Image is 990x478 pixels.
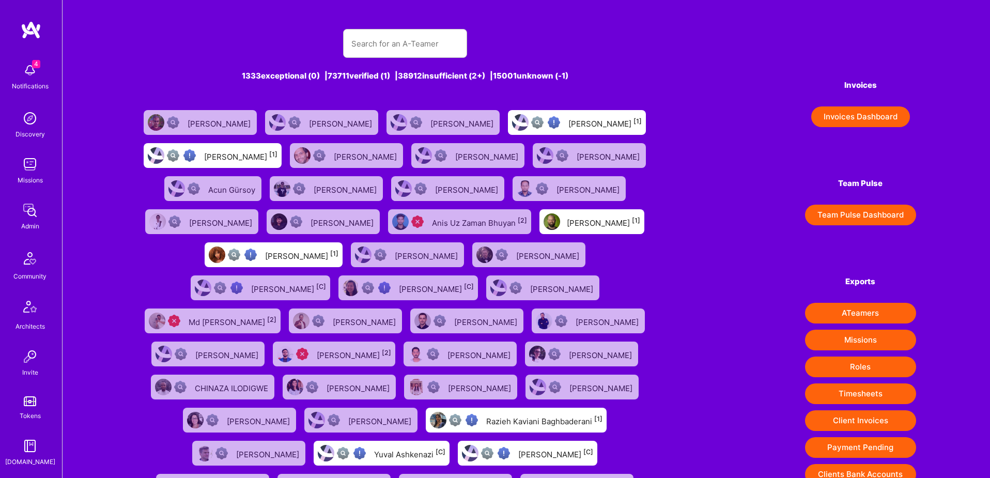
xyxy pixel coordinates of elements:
img: Not Scrubbed [555,315,567,327]
div: [DOMAIN_NAME] [5,456,55,467]
a: User AvatarNot fully vettedHigh Potential UserRazieh Kaviani Baghbaderani[1] [422,404,611,437]
a: User AvatarNot fully vettedHigh Potential User[PERSON_NAME][C] [454,437,601,470]
img: User Avatar [476,246,493,263]
div: [PERSON_NAME] [195,347,260,361]
a: User AvatarNot fully vettedHigh Potential User[PERSON_NAME][C] [334,271,482,304]
button: Client Invoices [805,410,916,431]
img: admin teamwork [20,200,40,221]
div: Architects [16,321,45,332]
a: User AvatarNot Scrubbed[PERSON_NAME] [407,139,529,172]
sup: [1] [269,150,277,158]
img: Invite [20,346,40,367]
img: Not Scrubbed [188,182,200,195]
img: User Avatar [308,412,325,428]
a: User AvatarNot Scrubbed[PERSON_NAME] [266,172,387,205]
a: Team Pulse Dashboard [805,205,916,225]
a: User AvatarNot fully vettedHigh Potential User[PERSON_NAME][1] [504,106,650,139]
img: High Potential User [244,249,257,261]
sup: [2] [267,316,276,323]
div: [PERSON_NAME] [447,347,513,361]
img: Not fully vetted [337,447,349,459]
h4: Invoices [805,81,916,90]
img: Not Scrubbed [312,315,324,327]
div: [PERSON_NAME] [518,446,593,460]
span: 4 [32,60,40,68]
img: User Avatar [293,313,310,329]
a: User AvatarNot ScrubbedCHINAZA ILODIGWE [147,371,279,404]
img: User Avatar [529,346,546,362]
div: [PERSON_NAME] [236,446,301,460]
img: User Avatar [395,180,412,197]
img: User Avatar [490,280,507,296]
div: 1333 exceptional (0) | 73711 verified (1) | 38912 insufficient (2+) | 15001 unknown (-1) [136,70,673,81]
a: User AvatarNot Scrubbed[PERSON_NAME] [508,172,630,205]
div: [PERSON_NAME] [348,413,413,427]
div: [PERSON_NAME] [399,281,474,295]
img: Not fully vetted [167,149,179,162]
img: Not Scrubbed [328,414,340,426]
sup: [C] [436,448,445,456]
img: User Avatar [544,213,560,230]
a: User AvatarNot Scrubbed[PERSON_NAME] [261,106,382,139]
img: User Avatar [269,114,286,131]
a: User AvatarUnqualifiedAnis Uz Zaman Bhuyan[2] [384,205,535,238]
img: Not Scrubbed [288,116,301,129]
div: Anis Uz Zaman Bhuyan [432,215,527,228]
img: User Avatar [149,313,165,329]
button: Timesheets [805,383,916,404]
img: Not Scrubbed [410,116,422,129]
img: guide book [20,436,40,456]
a: User AvatarNot Scrubbed[PERSON_NAME] [279,371,400,404]
div: [PERSON_NAME] [430,116,496,129]
div: Community [13,271,47,282]
div: [PERSON_NAME] [568,116,642,129]
div: [PERSON_NAME] [333,314,398,328]
img: Unqualified [296,348,308,360]
div: [PERSON_NAME] [395,248,460,261]
div: [PERSON_NAME] [567,215,640,228]
a: User AvatarNot Scrubbed[PERSON_NAME] [521,371,643,404]
img: User Avatar [408,379,425,395]
img: User Avatar [274,180,290,197]
img: logo [21,21,41,39]
div: Razieh Kaviani Baghbaderani [486,413,602,427]
img: Not Scrubbed [167,116,179,129]
a: Invoices Dashboard [805,106,916,127]
div: Discovery [16,129,45,140]
sup: [1] [330,250,338,257]
a: User AvatarNot Scrubbed[PERSON_NAME] [382,106,504,139]
a: User AvatarNot Scrubbed[PERSON_NAME] [482,271,604,304]
sup: [C] [464,283,474,290]
img: tokens [24,396,36,406]
img: High Potential User [378,282,391,294]
img: High Potential User [230,282,243,294]
div: [PERSON_NAME] [454,314,519,328]
sup: [1] [633,117,642,125]
img: Not Scrubbed [496,249,508,261]
img: User Avatar [462,445,478,461]
img: User Avatar [195,280,211,296]
img: User Avatar [168,180,185,197]
img: Not Scrubbed [215,447,228,459]
a: User AvatarNot Scrubbed[PERSON_NAME] [179,404,300,437]
a: User AvatarNot Scrubbed[PERSON_NAME] [147,337,269,371]
a: User AvatarNot Scrubbed[PERSON_NAME] [141,205,262,238]
img: User Avatar [408,346,424,362]
img: Not Scrubbed [427,381,440,393]
img: Not fully vetted [228,249,240,261]
button: Missions [805,330,916,350]
img: Not fully vetted [531,116,544,129]
img: Not Scrubbed [435,149,447,162]
img: Not Scrubbed [374,249,386,261]
img: Not Scrubbed [536,182,548,195]
img: High Potential User [498,447,510,459]
a: User AvatarUnqualifiedMd [PERSON_NAME][2] [141,304,285,337]
a: User AvatarNot Scrubbed[PERSON_NAME] [347,238,468,271]
a: User AvatarNot fully vettedHigh Potential User[PERSON_NAME][1] [200,238,347,271]
div: [PERSON_NAME] [251,281,326,295]
div: [PERSON_NAME] [314,182,379,195]
img: teamwork [20,154,40,175]
img: Not Scrubbed [548,348,561,360]
button: ATeamers [805,303,916,323]
img: Not fully vetted [449,414,461,426]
